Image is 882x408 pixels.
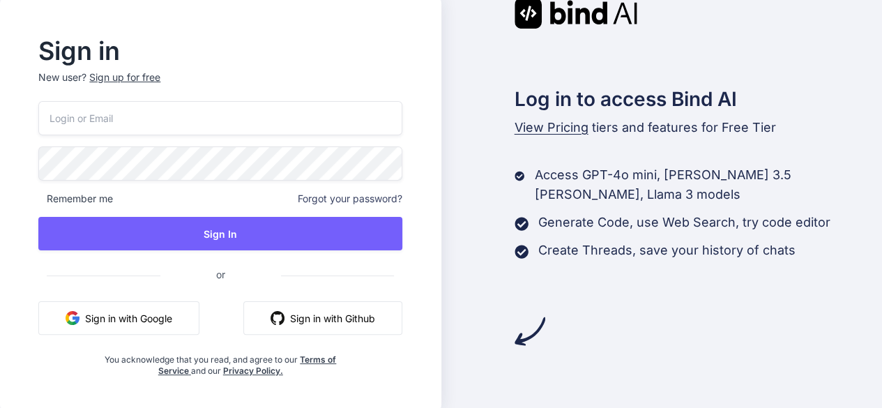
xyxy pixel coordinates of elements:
img: github [271,311,284,325]
img: google [66,311,79,325]
button: Sign in with Google [38,301,199,335]
span: or [160,257,281,292]
h2: Sign in [38,40,402,62]
p: Access GPT-4o mini, [PERSON_NAME] 3.5 [PERSON_NAME], Llama 3 models [534,165,882,204]
span: Forgot your password? [298,192,402,206]
div: You acknowledge that you read, and agree to our and our [99,346,342,377]
img: arrow [515,316,545,347]
button: Sign In [38,217,402,250]
a: Privacy Policy. [223,365,283,376]
button: Sign in with Github [243,301,402,335]
p: Generate Code, use Web Search, try code editor [538,213,830,232]
span: View Pricing [515,120,588,135]
input: Login or Email [38,101,402,135]
p: Create Threads, save your history of chats [538,241,796,260]
div: Sign up for free [89,70,160,84]
span: Remember me [38,192,113,206]
a: Terms of Service [158,354,337,376]
p: New user? [38,70,402,101]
